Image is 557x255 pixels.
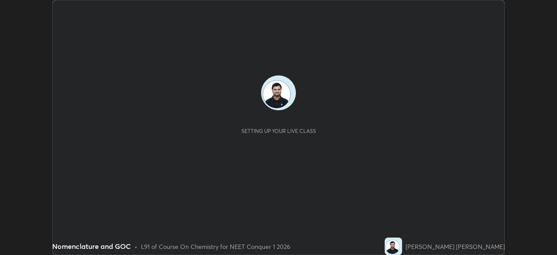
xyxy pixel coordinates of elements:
[242,128,316,134] div: Setting up your live class
[406,242,505,251] div: [PERSON_NAME] [PERSON_NAME]
[261,75,296,110] img: 9bacbe2b33384c509b0da76cea644c4d.jpg
[134,242,138,251] div: •
[52,241,131,252] div: Nomenclature and GOC
[385,238,402,255] img: 9bacbe2b33384c509b0da76cea644c4d.jpg
[141,242,290,251] div: L91 of Course On Chemistry for NEET Conquer 1 2026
